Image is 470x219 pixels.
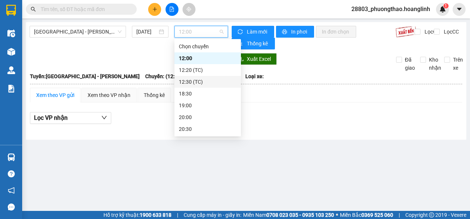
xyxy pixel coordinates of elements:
[6,5,16,16] img: logo-vxr
[186,7,191,12] span: aim
[439,6,446,13] img: icon-new-feature
[445,3,447,8] span: 1
[456,6,463,13] span: caret-down
[7,66,15,74] img: warehouse-icon
[316,26,356,38] button: In đơn chọn
[31,7,36,12] span: search
[453,3,466,16] button: caret-down
[34,26,122,37] span: Hà Nội - Quảng Bình
[179,66,236,74] div: 12:20 (TC)
[179,113,236,121] div: 20:00
[8,204,15,211] span: message
[399,211,400,219] span: |
[340,211,393,219] span: Miền Bắc
[247,28,268,36] span: Làm mới
[238,29,244,35] span: sync
[233,53,277,65] button: downloadXuất Excel
[7,48,15,56] img: warehouse-icon
[34,113,68,122] span: Lọc VP nhận
[179,78,236,86] div: 12:30 (TC)
[183,3,195,16] button: aim
[103,211,171,219] span: Hỗ trợ kỹ thuật:
[169,7,174,12] span: file-add
[402,56,418,72] span: Đã giao
[232,26,274,38] button: syncLàm mới
[429,212,434,218] span: copyright
[441,28,460,36] span: Lọc CC
[144,91,165,99] div: Thống kê
[232,38,275,49] button: bar-chartThống kê
[30,112,111,124] button: Lọc VP nhận
[88,91,130,99] div: Xem theo VP nhận
[7,85,15,93] img: solution-icon
[136,28,157,36] input: 11/08/2025
[184,211,241,219] span: Cung cấp máy in - giấy in:
[145,72,199,80] span: Chuyến: (12:00 [DATE])
[140,212,171,218] strong: 1900 633 818
[426,56,444,72] span: Kho nhận
[276,26,314,38] button: printerIn phơi
[101,115,107,121] span: down
[148,3,161,16] button: plus
[243,211,334,219] span: Miền Nam
[395,26,416,38] img: 9k=
[450,56,466,72] span: Trên xe
[179,26,224,37] span: 12:00
[152,7,157,12] span: plus
[245,72,264,80] span: Loại xe:
[8,170,15,177] span: question-circle
[166,3,178,16] button: file-add
[361,212,393,218] strong: 0369 525 060
[291,28,308,36] span: In phơi
[443,3,449,8] sup: 1
[422,28,441,36] span: Lọc CR
[7,153,15,161] img: warehouse-icon
[8,187,15,194] span: notification
[266,212,334,218] strong: 0708 023 035 - 0935 103 250
[282,29,288,35] span: printer
[179,42,236,51] div: Chọn chuyến
[179,101,236,109] div: 19:00
[336,213,338,216] span: ⚪️
[179,125,236,133] div: 20:30
[30,73,140,79] b: Tuyến: [GEOGRAPHIC_DATA] - [PERSON_NAME]
[177,211,178,219] span: |
[41,5,128,13] input: Tìm tên, số ĐT hoặc mã đơn
[36,91,74,99] div: Xem theo VP gửi
[345,4,436,14] span: 28803_phuongthao.hoanglinh
[179,54,236,62] div: 12:00
[7,29,15,37] img: warehouse-icon
[179,90,236,98] div: 18:30
[174,41,241,52] div: Chọn chuyến
[247,39,269,48] span: Thống kê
